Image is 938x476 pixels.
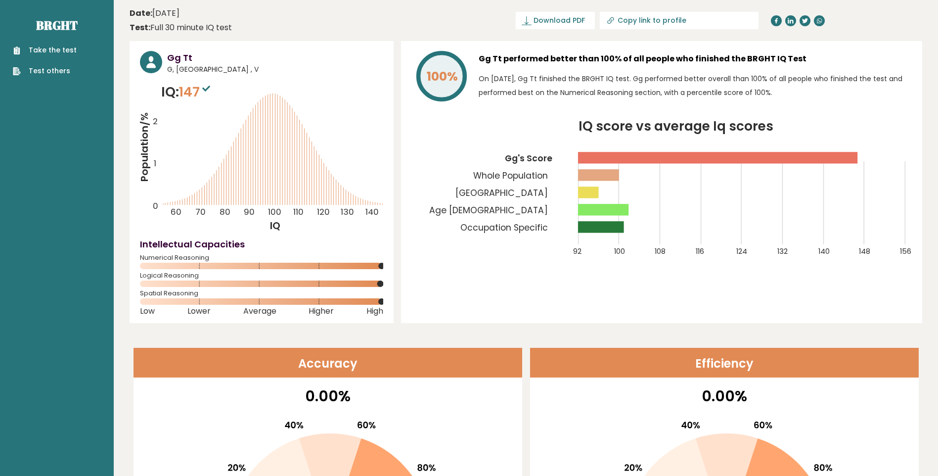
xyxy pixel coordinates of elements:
[268,206,281,218] tspan: 100
[140,385,516,407] p: 0.00%
[161,82,213,102] p: IQ:
[13,66,77,76] a: Test others
[140,309,155,313] span: Low
[614,246,625,256] tspan: 100
[153,115,158,127] tspan: 2
[516,12,595,29] a: Download PDF
[36,17,78,33] a: Brght
[195,206,206,218] tspan: 70
[534,15,585,26] span: Download PDF
[479,51,912,67] h3: Gg Tt performed better than 100% of all people who finished the BRGHT IQ Test
[270,219,280,233] tspan: IQ
[179,83,213,101] span: 147
[574,246,582,256] tspan: 92
[536,385,912,407] p: 0.00%
[819,246,830,256] tspan: 140
[655,246,666,256] tspan: 108
[455,187,548,199] tspan: [GEOGRAPHIC_DATA]
[140,256,383,260] span: Numerical Reasoning
[778,246,788,256] tspan: 132
[244,206,255,218] tspan: 90
[860,246,871,256] tspan: 148
[130,22,232,34] div: Full 30 minute IQ test
[140,274,383,278] span: Logical Reasoning
[505,152,552,164] tspan: Gg's Score
[167,51,383,64] h3: Gg Tt
[140,238,383,251] h4: Intellectual Capacities
[341,206,355,218] tspan: 130
[137,113,151,182] tspan: Population/%
[737,246,748,256] tspan: 124
[473,170,548,182] tspan: Whole Population
[134,348,522,378] header: Accuracy
[366,206,379,218] tspan: 140
[220,206,230,218] tspan: 80
[167,64,383,75] span: G, [GEOGRAPHIC_DATA] , V
[243,309,276,313] span: Average
[130,22,150,33] b: Test:
[317,206,330,218] tspan: 120
[153,200,158,212] tspan: 0
[294,206,304,218] tspan: 110
[429,204,548,216] tspan: Age [DEMOGRAPHIC_DATA]
[171,206,181,218] tspan: 60
[579,117,774,135] tspan: IQ score vs average Iq scores
[130,7,179,19] time: [DATE]
[154,157,156,169] tspan: 1
[479,72,912,99] p: On [DATE], Gg Tt finished the BRGHT IQ test. Gg performed better overall than 100% of all people ...
[900,246,912,256] tspan: 156
[427,68,458,85] tspan: 100%
[696,246,705,256] tspan: 116
[366,309,383,313] span: High
[309,309,334,313] span: Higher
[187,309,211,313] span: Lower
[140,291,383,295] span: Spatial Reasoning
[130,7,152,19] b: Date:
[460,222,548,234] tspan: Occupation Specific
[530,348,919,378] header: Efficiency
[13,45,77,55] a: Take the test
